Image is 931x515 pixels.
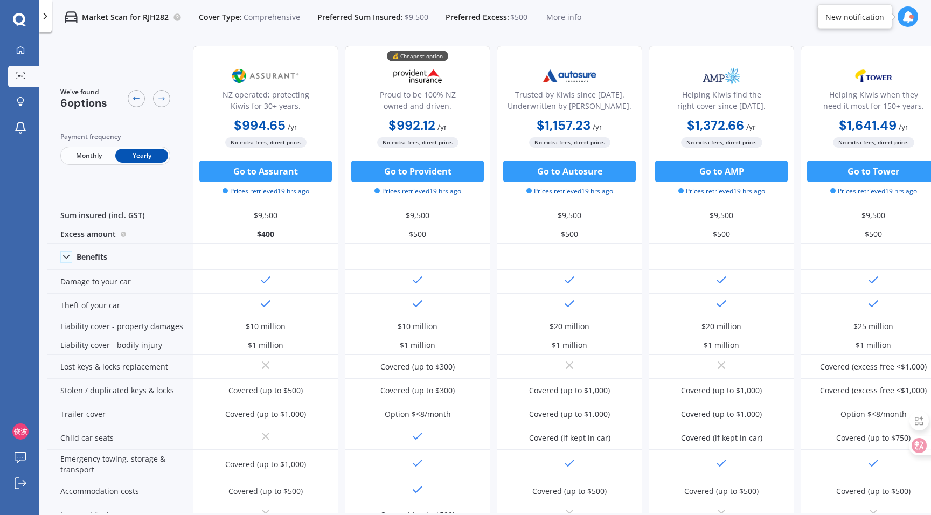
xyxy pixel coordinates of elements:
[830,186,917,196] span: Prices retrieved 19 hrs ago
[228,385,303,396] div: Covered (up to $500)
[354,89,481,116] div: Proud to be 100% NZ owned and driven.
[836,486,911,497] div: Covered (up to $500)
[228,486,303,497] div: Covered (up to $500)
[398,321,437,332] div: $10 million
[838,62,909,89] img: Tower.webp
[82,12,169,23] p: Market Scan for RJH282
[405,12,428,23] span: $9,500
[317,12,403,23] span: Preferred Sum Insured:
[345,206,490,225] div: $9,500
[377,137,458,148] span: No extra fees, direct price.
[546,12,581,23] span: More info
[678,186,765,196] span: Prices retrieved 19 hrs ago
[388,117,435,134] b: $992.12
[225,409,306,420] div: Covered (up to $1,000)
[193,206,338,225] div: $9,500
[853,321,893,332] div: $25 million
[385,409,451,420] div: Option $<8/month
[836,433,911,443] div: Covered (up to $750)
[820,361,927,372] div: Covered (excess free <$1,000)
[497,206,642,225] div: $9,500
[225,459,306,470] div: Covered (up to $1,000)
[47,317,193,336] div: Liability cover - property damages
[248,340,283,351] div: $1 million
[47,355,193,379] div: Lost keys & locks replacement
[593,122,602,132] span: / yr
[60,87,107,97] span: We've found
[77,252,107,262] div: Benefits
[649,225,794,244] div: $500
[655,161,788,182] button: Go to AMP
[288,122,297,132] span: / yr
[437,122,447,132] span: / yr
[446,12,509,23] span: Preferred Excess:
[839,117,897,134] b: $1,641.49
[746,122,756,132] span: / yr
[550,321,589,332] div: $20 million
[825,11,884,22] div: New notification
[47,450,193,479] div: Emergency towing, storage & transport
[899,122,908,132] span: / yr
[529,409,610,420] div: Covered (up to $1,000)
[199,12,242,23] span: Cover Type:
[552,340,587,351] div: $1 million
[510,12,527,23] span: $500
[681,385,762,396] div: Covered (up to $1,000)
[529,385,610,396] div: Covered (up to $1,000)
[60,131,170,142] div: Payment frequency
[351,161,484,182] button: Go to Provident
[856,340,891,351] div: $1 million
[532,486,607,497] div: Covered (up to $500)
[47,206,193,225] div: Sum insured (incl. GST)
[534,62,605,89] img: Autosure.webp
[400,340,435,351] div: $1 million
[193,225,338,244] div: $400
[12,423,29,440] img: ACg8ocJYd-OdJV8tI3ZHKFnLFxDSf2Svs0t5tWgsW6vyweAnVAw2=s96-c
[47,270,193,294] div: Damage to your car
[65,11,78,24] img: car.f15378c7a67c060ca3f3.svg
[223,186,309,196] span: Prices retrieved 19 hrs ago
[374,186,461,196] span: Prices retrieved 19 hrs ago
[47,479,193,503] div: Accommodation costs
[833,137,914,148] span: No extra fees, direct price.
[681,409,762,420] div: Covered (up to $1,000)
[704,340,739,351] div: $1 million
[701,321,741,332] div: $20 million
[115,149,168,163] span: Yearly
[382,62,453,89] img: Provident.png
[684,486,759,497] div: Covered (up to $500)
[503,161,636,182] button: Go to Autosure
[230,62,301,89] img: Assurant.png
[686,62,757,89] img: AMP.webp
[380,361,455,372] div: Covered (up to $300)
[537,117,590,134] b: $1,157.23
[387,51,448,61] div: 💰 Cheapest option
[47,379,193,402] div: Stolen / duplicated keys & locks
[47,336,193,355] div: Liability cover - bodily injury
[649,206,794,225] div: $9,500
[820,385,927,396] div: Covered (excess free <$1,000)
[506,89,633,116] div: Trusted by Kiwis since [DATE]. Underwritten by [PERSON_NAME].
[62,149,115,163] span: Monthly
[497,225,642,244] div: $500
[681,137,762,148] span: No extra fees, direct price.
[234,117,286,134] b: $994.65
[658,89,785,116] div: Helping Kiwis find the right cover since [DATE].
[47,294,193,317] div: Theft of your car
[681,433,762,443] div: Covered (if kept in car)
[526,186,613,196] span: Prices retrieved 19 hrs ago
[529,433,610,443] div: Covered (if kept in car)
[246,321,286,332] div: $10 million
[380,385,455,396] div: Covered (up to $300)
[840,409,907,420] div: Option $<8/month
[47,225,193,244] div: Excess amount
[47,402,193,426] div: Trailer cover
[687,117,744,134] b: $1,372.66
[529,137,610,148] span: No extra fees, direct price.
[202,89,329,116] div: NZ operated; protecting Kiwis for 30+ years.
[60,96,107,110] span: 6 options
[345,225,490,244] div: $500
[225,137,307,148] span: No extra fees, direct price.
[199,161,332,182] button: Go to Assurant
[47,426,193,450] div: Child car seats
